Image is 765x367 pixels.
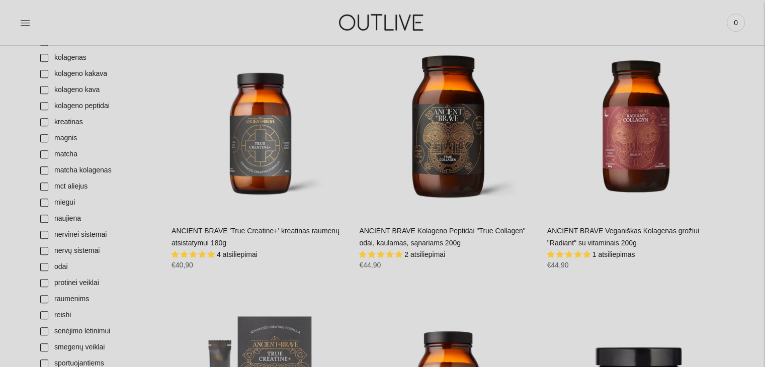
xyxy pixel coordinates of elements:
a: kolageno peptidai [34,98,161,114]
a: ANCIENT BRAVE 'True Creatine+' kreatinas raumenų atsistatymui 180g [172,227,339,247]
a: mct aliejus [34,178,161,195]
span: 5.00 stars [547,250,592,258]
a: naujiena [34,211,161,227]
a: kolageno kava [34,82,161,98]
a: protinei veiklai [34,275,161,291]
a: reishi [34,307,161,323]
a: magnis [34,130,161,146]
span: 5.00 stars [172,250,217,258]
a: ANCIENT BRAVE Kolageno Peptidai "True Collagen" odai, kaulamas, sąnariams 200g [359,227,525,247]
a: kolagenas [34,50,161,66]
a: kreatinas [34,114,161,130]
span: €44,90 [359,261,381,269]
span: 0 [729,16,743,30]
a: kolageno kakava [34,66,161,82]
span: €44,90 [547,261,569,269]
a: nervinei sistemai [34,227,161,243]
a: raumenims [34,291,161,307]
span: 1 atsiliepimas [592,250,635,258]
img: OUTLIVE [319,5,445,40]
a: 0 [727,12,745,34]
a: ANCIENT BRAVE Veganiškas Kolagenas grožiui [547,38,725,215]
a: odai [34,259,161,275]
span: 4 atsiliepimai [217,250,258,258]
span: 5.00 stars [359,250,404,258]
a: matcha [34,146,161,162]
a: ANCIENT BRAVE 'True Creatine+' kreatinas raumenų atsistatymui 180g [172,38,349,215]
span: €40,90 [172,261,193,269]
a: ANCIENT BRAVE Kolageno Peptidai [359,38,537,215]
a: nervų sistemai [34,243,161,259]
a: miegui [34,195,161,211]
a: ANCIENT BRAVE Veganiškas Kolagenas grožiui "Radiant" su vitaminais 200g [547,227,699,247]
a: matcha kolagenas [34,162,161,178]
a: smegenų veiklai [34,339,161,355]
span: 2 atsiliepimai [404,250,445,258]
a: senėjimo lėtinimui [34,323,161,339]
